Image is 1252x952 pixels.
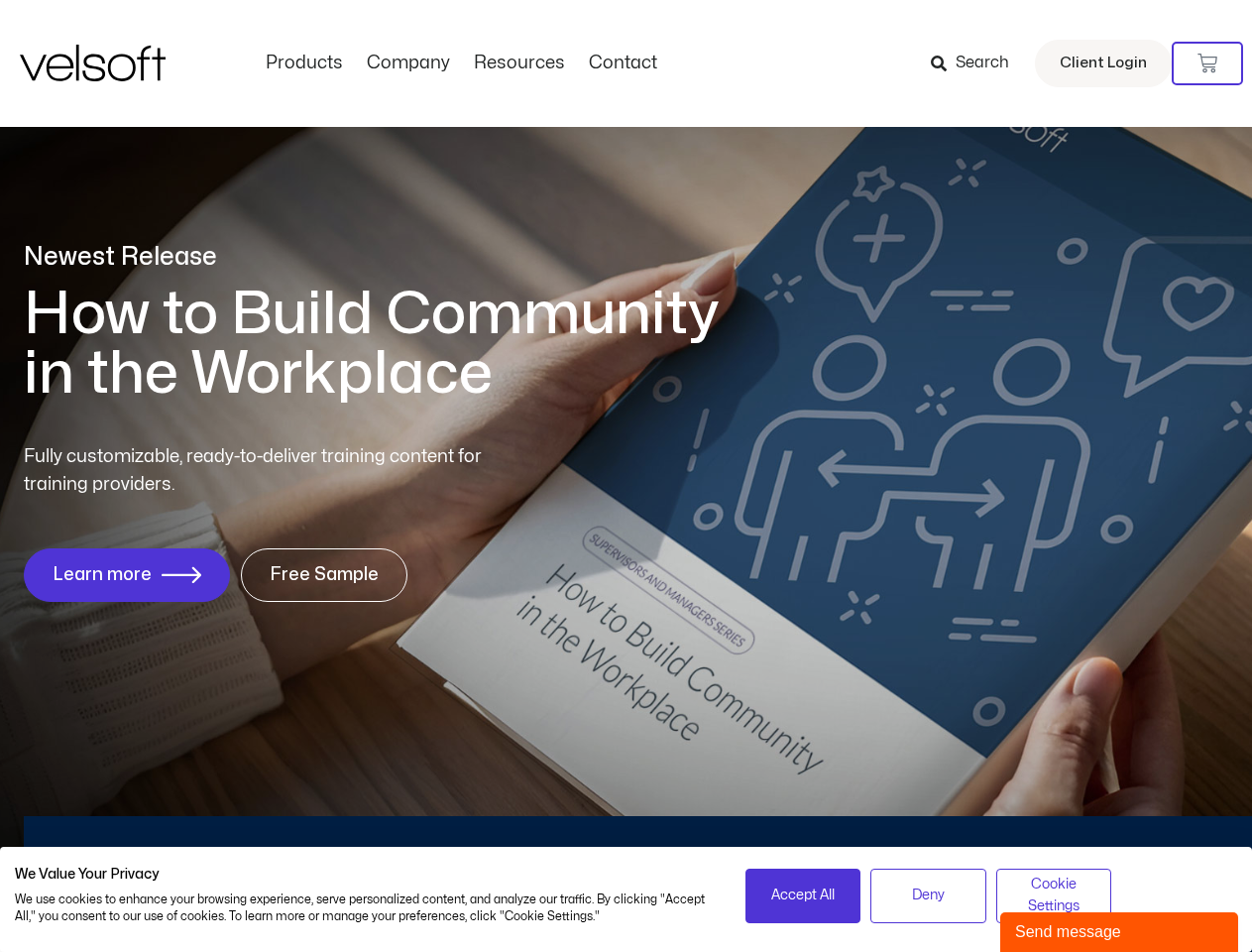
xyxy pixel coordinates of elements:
[771,885,835,906] span: Accept All
[1035,40,1172,87] a: Client Login
[956,51,1009,76] span: Search
[1009,874,1099,918] span: Cookie Settings
[24,240,747,275] p: Newest Release
[254,53,355,74] a: ProductsMenu Toggle
[24,548,230,602] a: Learn more
[241,548,407,602] a: Free Sample
[996,869,1112,923] button: Adjust cookie preferences
[745,869,861,923] button: Accept all cookies
[1000,908,1242,952] iframe: chat widget
[24,443,517,499] p: Fully customizable, ready-to-deliver training content for training providers.
[53,565,152,585] span: Learn more
[1060,51,1147,76] span: Client Login
[254,53,669,74] nav: Menu
[931,47,1023,80] a: Search
[870,869,986,923] button: Deny all cookies
[20,45,166,81] img: Velsoft Training Materials
[462,53,577,74] a: ResourcesMenu Toggle
[577,53,669,74] a: ContactMenu Toggle
[912,885,945,906] span: Deny
[24,285,747,404] h1: How to Build Community in the Workplace
[355,53,462,74] a: CompanyMenu Toggle
[270,565,379,585] span: Free Sample
[15,892,716,925] p: We use cookies to enhance your browsing experience, serve personalized content, and analyze our t...
[15,866,716,884] h2: We Value Your Privacy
